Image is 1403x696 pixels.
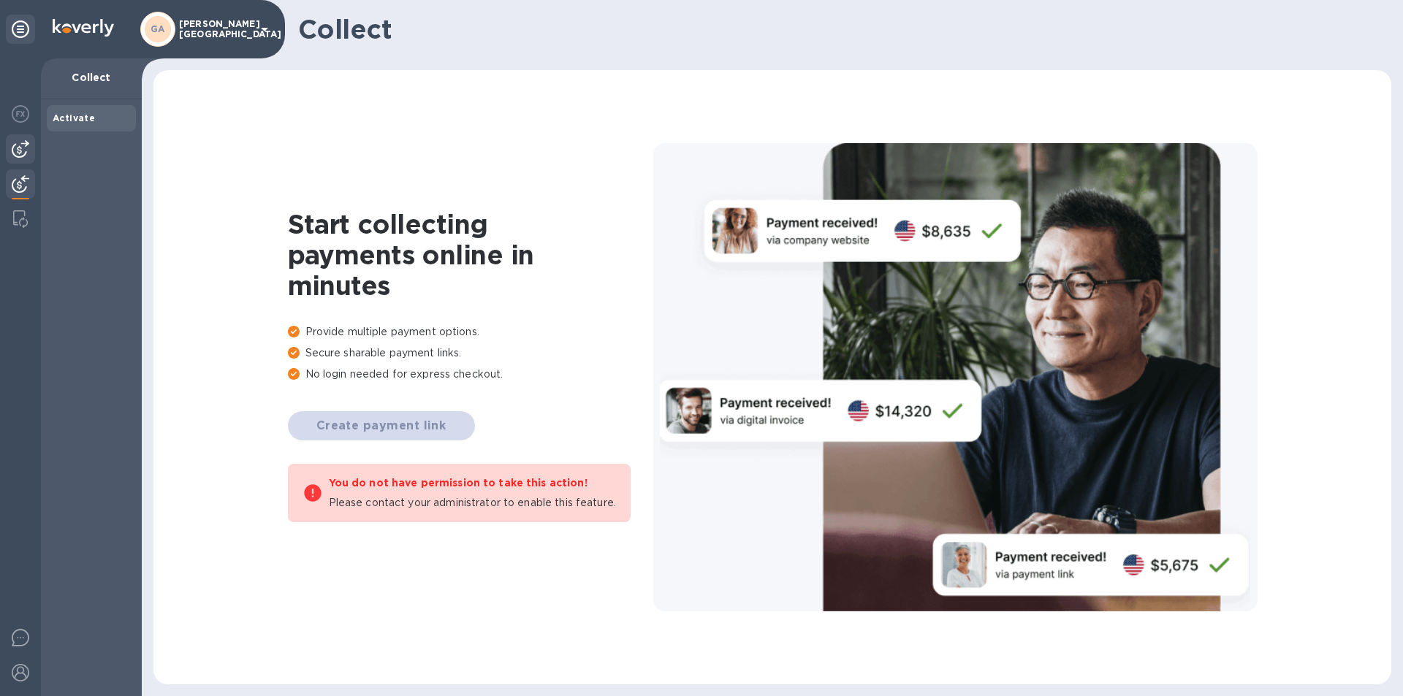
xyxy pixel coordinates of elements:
p: Collect [53,70,130,85]
h1: Collect [298,14,1380,45]
img: Foreign exchange [12,105,29,123]
h1: Start collecting payments online in minutes [288,209,653,301]
img: Logo [53,19,114,37]
b: You do not have permission to take this action! [329,477,588,489]
b: Activate [53,112,95,123]
p: Provide multiple payment options. [288,324,653,340]
p: [PERSON_NAME] [GEOGRAPHIC_DATA] [179,19,252,39]
div: Unpin categories [6,15,35,44]
p: Please contact your administrator to enable this feature. [329,495,617,510]
b: GA [151,23,165,34]
p: No login needed for express checkout. [288,367,653,382]
p: Secure sharable payment links. [288,345,653,361]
